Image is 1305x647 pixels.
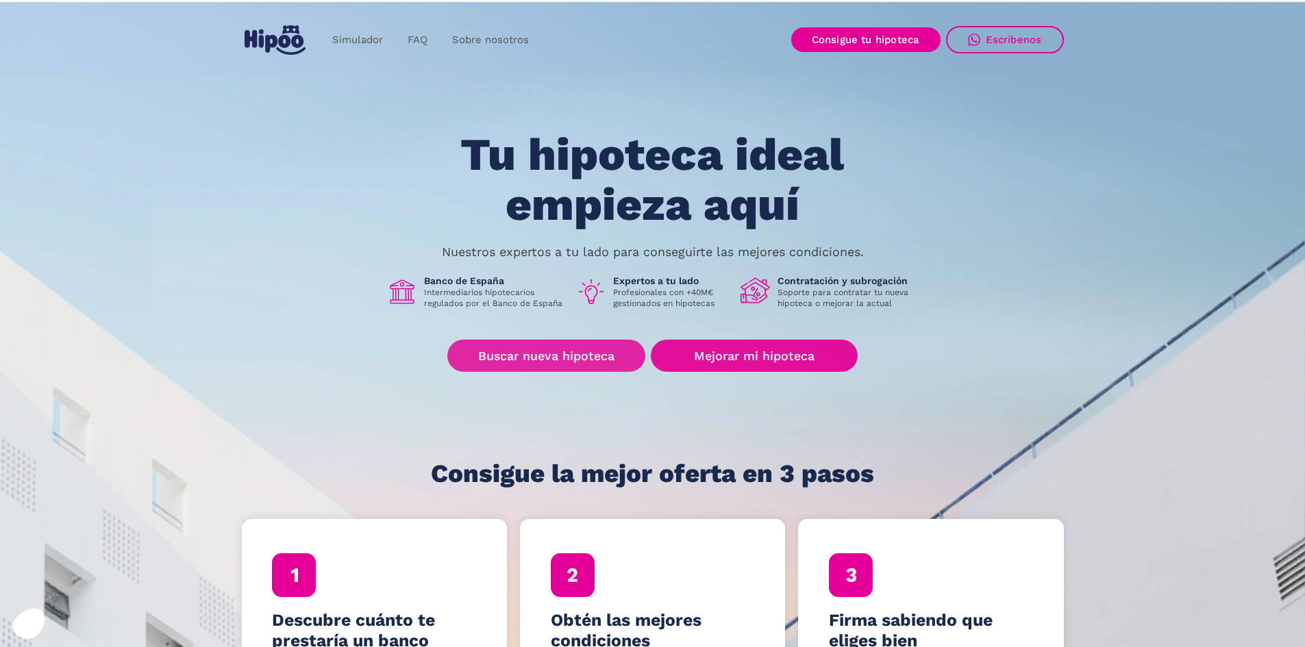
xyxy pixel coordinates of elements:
[431,460,874,487] h1: Consigue la mejor oferta en 3 pasos
[651,340,857,372] a: Mejorar mi hipoteca
[442,246,864,257] p: Nuestros expertos a tu lado para conseguirte las mejores condiciones.
[778,287,919,309] p: Soporte para contratar tu nueva hipoteca o mejorar la actual
[320,27,395,53] a: Simulador
[447,340,645,372] a: Buscar nueva hipoteca
[613,287,730,309] p: Profesionales con +40M€ gestionados en hipotecas
[613,275,730,287] h1: Expertos a tu lado
[778,275,919,287] h1: Contratación y subrogación
[440,27,541,53] a: Sobre nosotros
[242,20,309,60] a: home
[791,27,941,52] a: Consigue tu hipoteca
[986,34,1042,46] div: Escríbenos
[395,27,440,53] a: FAQ
[424,275,565,287] h1: Banco de España
[946,26,1064,53] a: Escríbenos
[424,287,565,309] p: Intermediarios hipotecarios regulados por el Banco de España
[393,130,912,229] h1: Tu hipoteca ideal empieza aquí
